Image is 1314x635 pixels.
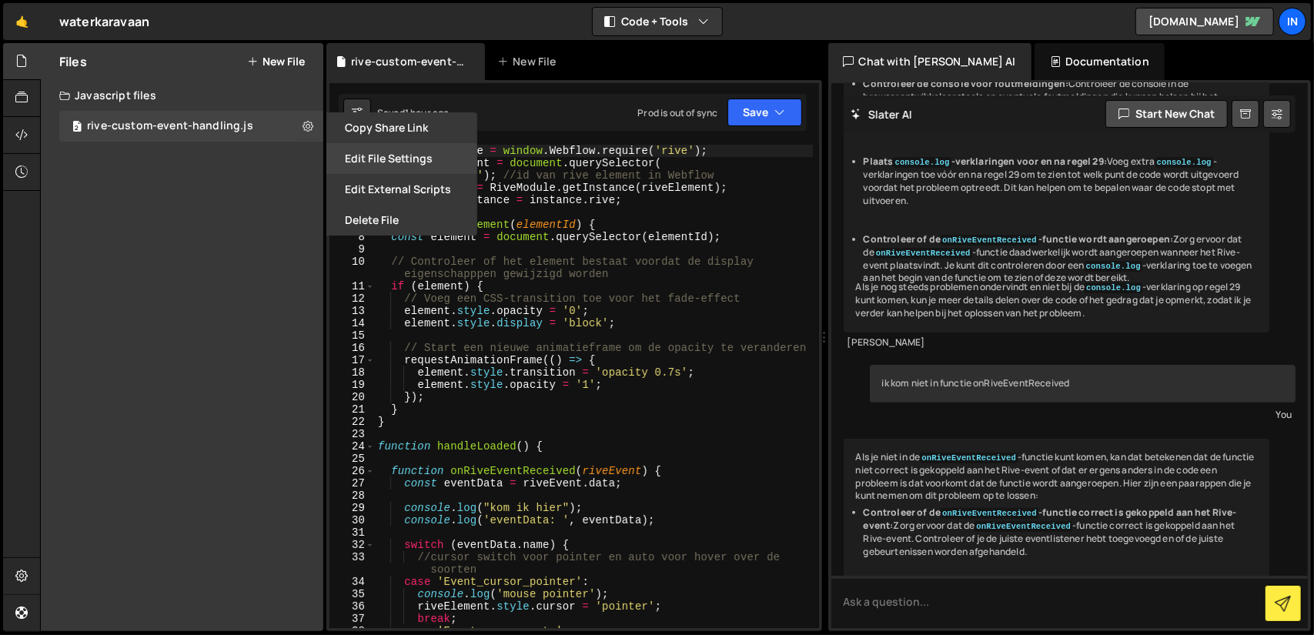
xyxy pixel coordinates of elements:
[405,106,450,119] div: 1 hour ago
[941,235,1038,246] code: onRiveEventReceived
[893,157,951,168] code: console.log
[329,391,375,403] div: 20
[247,55,305,68] button: New File
[828,43,1031,80] div: Chat with [PERSON_NAME] AI
[920,453,1018,463] code: onRiveEventReceived
[848,336,1266,349] div: [PERSON_NAME]
[1279,8,1306,35] a: In
[329,342,375,354] div: 16
[59,12,149,31] div: waterkaravaan
[329,354,375,366] div: 17
[329,477,375,490] div: 27
[329,502,375,514] div: 29
[326,112,477,143] button: Copy share link
[326,205,477,236] button: Delete File
[329,292,375,305] div: 12
[329,600,375,613] div: 36
[329,231,375,243] div: 8
[329,551,375,576] div: 33
[329,588,375,600] div: 35
[975,521,1072,532] code: onRiveEventReceived
[851,107,913,122] h2: Slater AI
[351,54,466,69] div: rive-custom-event-handling.js
[329,453,375,465] div: 25
[59,53,87,70] h2: Files
[326,174,477,205] button: Edit External Scripts
[329,514,375,526] div: 30
[329,526,375,539] div: 31
[329,366,375,379] div: 18
[329,403,375,416] div: 21
[497,54,562,69] div: New File
[329,576,375,588] div: 34
[329,539,375,551] div: 32
[329,379,375,391] div: 19
[864,506,1258,558] li: Zorg ervoor dat de -functie correct is gekoppeld aan het Rive-event. Controleer of je de juiste e...
[637,106,717,119] div: Prod is out of sync
[326,143,477,174] button: Edit File Settings
[329,428,375,440] div: 23
[1105,100,1228,128] button: Start new chat
[874,248,972,259] code: onRiveEventReceived
[329,440,375,453] div: 24
[941,508,1038,519] code: onRiveEventReceived
[87,119,253,133] div: rive-custom-event-handling.js
[864,233,1258,285] li: Zorg ervoor dat de -functie daadwerkelijk wordt aangeroepen wanneer het Rive-event plaatsvindt. J...
[329,465,375,477] div: 26
[864,77,1069,90] strong: Controleer de console voor foutmeldingen:
[864,506,1237,532] strong: Controleer of de -functie correct is gekoppeld aan het Rive-event:
[329,329,375,342] div: 15
[329,490,375,502] div: 28
[593,8,722,35] button: Code + Tools
[727,99,802,126] button: Save
[864,232,1174,246] strong: Controleer of de -functie wordt aangeroepen:
[864,155,1108,168] strong: Plaats -verklaringen voor en na regel 29:
[870,365,1296,403] div: ik kom niet in functie onRiveEventReceived
[1085,282,1142,293] code: console.log
[41,80,323,111] div: Javascript files
[874,406,1292,423] div: You
[3,3,41,40] a: 🤙
[329,613,375,625] div: 37
[329,317,375,329] div: 14
[1085,261,1142,272] code: console.log
[329,305,375,317] div: 13
[329,416,375,428] div: 22
[329,280,375,292] div: 11
[1135,8,1274,35] a: [DOMAIN_NAME]
[377,106,449,119] div: Saved
[59,111,323,142] div: 13948/35491.js
[329,256,375,280] div: 10
[1035,43,1165,80] div: Documentation
[1155,157,1213,168] code: console.log
[72,122,82,134] span: 2
[864,155,1258,207] li: Voeg extra -verklaringen toe vóór en na regel 29 om te zien tot welk punt de code wordt uitgevoer...
[329,243,375,256] div: 9
[844,23,1270,333] div: Als je niet bij de -verklaring op regel 29 kunt komen, kan dat betekenen dat er ergens een fout o...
